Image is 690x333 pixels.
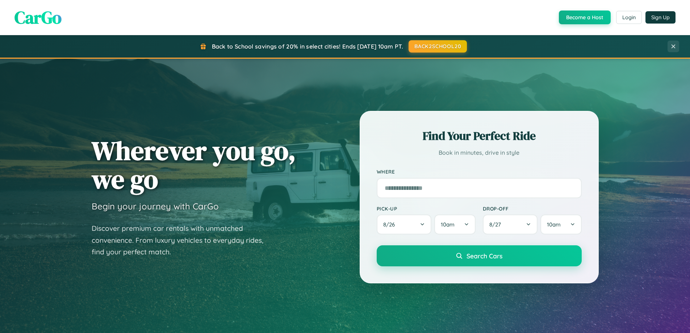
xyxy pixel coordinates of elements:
h2: Find Your Perfect Ride [377,128,582,144]
span: Back to School savings of 20% in select cities! Ends [DATE] 10am PT. [212,43,403,50]
span: 8 / 27 [489,221,505,228]
button: 10am [540,215,581,234]
p: Discover premium car rentals with unmatched convenience. From luxury vehicles to everyday rides, ... [92,222,273,258]
span: CarGo [14,5,62,29]
span: Search Cars [467,252,502,260]
button: 8/27 [483,215,538,234]
p: Book in minutes, drive in style [377,147,582,158]
span: 10am [441,221,455,228]
button: BACK2SCHOOL20 [409,40,467,53]
label: Pick-up [377,205,476,212]
button: 10am [434,215,475,234]
h3: Begin your journey with CarGo [92,201,219,212]
button: Sign Up [645,11,676,24]
button: Become a Host [559,11,611,24]
h1: Wherever you go, we go [92,136,296,193]
span: 8 / 26 [383,221,398,228]
button: 8/26 [377,215,432,234]
label: Where [377,169,582,175]
label: Drop-off [483,205,582,212]
button: Login [616,11,642,24]
button: Search Cars [377,245,582,266]
span: 10am [547,221,561,228]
